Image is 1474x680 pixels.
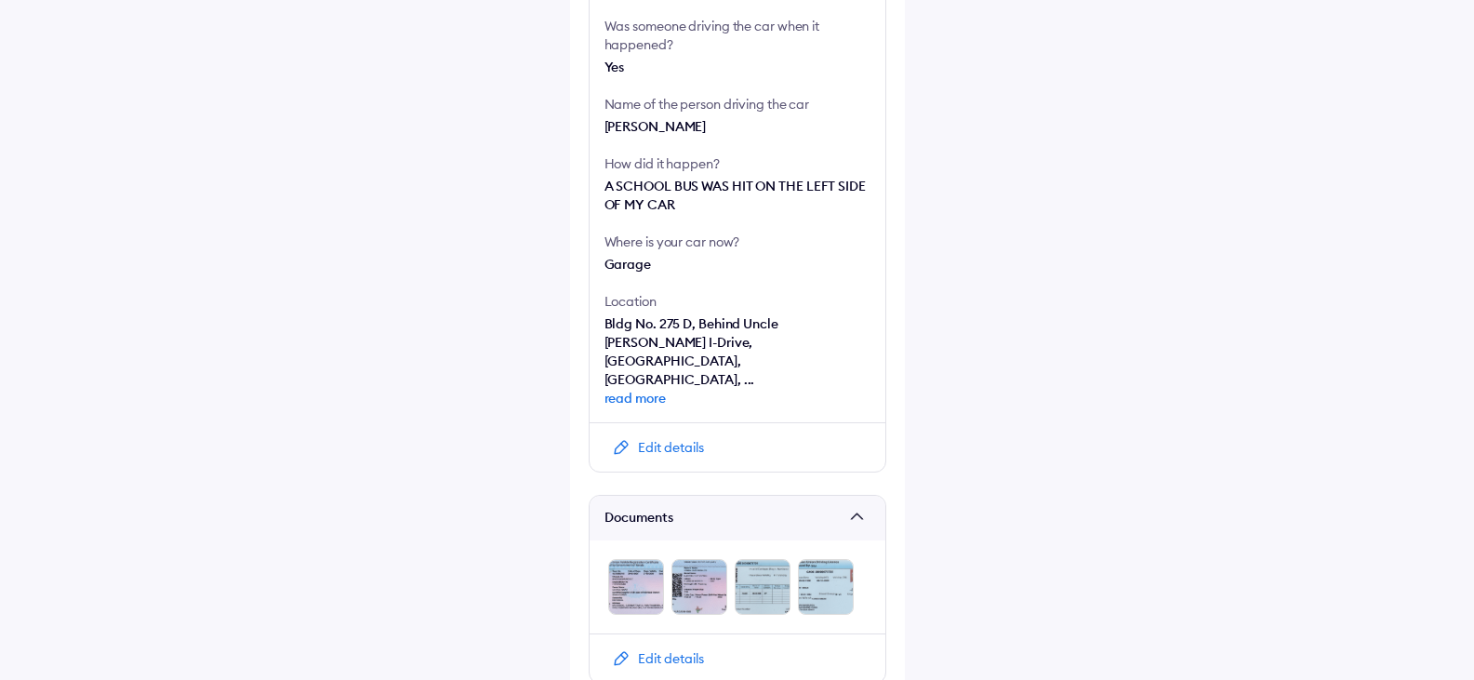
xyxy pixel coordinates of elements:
div: How did it happen? [604,154,870,173]
div: Garage [604,255,870,273]
span: Bldg No. 275 D, Behind Uncle [PERSON_NAME] I-Drive, [GEOGRAPHIC_DATA], [GEOGRAPHIC_DATA], ... [604,315,870,407]
div: Yes [604,58,870,76]
img: DL [798,559,854,615]
img: RC [671,559,727,615]
div: Was someone driving the car when it happened? [604,17,870,54]
div: Location [604,292,870,311]
img: RC [608,559,664,615]
span: Documents [604,509,843,527]
img: DL [735,559,790,615]
div: Name of the person driving the car [604,95,870,113]
div: Where is your car now? [604,233,870,251]
div: [PERSON_NAME] [604,117,870,136]
div: Edit details [638,438,704,457]
div: Edit details [638,649,704,668]
div: A SCHOOL BUS WAS HIT ON THE LEFT SIDE OF MY CAR [604,177,870,214]
span: read more [604,389,870,407]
